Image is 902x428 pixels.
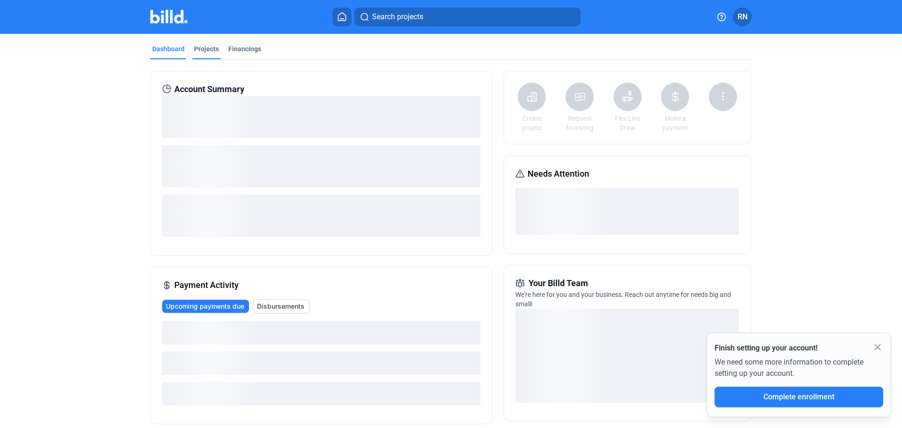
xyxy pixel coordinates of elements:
span: Search projects [372,11,423,23]
span: Upcoming payments due [166,302,244,311]
span: Disbursements [257,302,304,311]
button: Disbursements [253,299,310,313]
button: Upcoming payments due [162,300,249,313]
button: Complete enrollment [715,387,883,407]
div: loading [162,96,481,138]
button: RN [733,8,752,26]
div: Dashboard [152,44,185,54]
span: Payment Activity [174,279,239,292]
a: Flex Line Draw [611,114,644,132]
button: Search projects [354,8,581,26]
mat-icon: close [872,342,883,353]
span: Complete enrollment [763,392,834,401]
span: RN [738,11,747,23]
div: loading [515,188,739,235]
div: loading [162,351,481,375]
a: Make a payment [659,114,692,132]
span: We're here for you and your business. Reach out anytime for needs big and small! [515,291,731,308]
span: Your Billd Team [529,277,588,290]
div: loading [515,309,739,403]
a: Create project [515,114,548,132]
a: Request financing [563,114,596,132]
div: We need some more information to complete setting up your account. [715,354,883,387]
div: loading [162,321,481,344]
div: Finish setting up your account! [715,342,883,354]
img: Billd Company Logo [150,10,187,23]
div: Financings [228,44,261,54]
span: Needs Attention [528,167,589,180]
div: loading [162,195,481,237]
div: loading [162,382,481,405]
div: loading [162,145,481,187]
span: Account Summary [174,83,244,96]
div: Projects [194,44,219,54]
